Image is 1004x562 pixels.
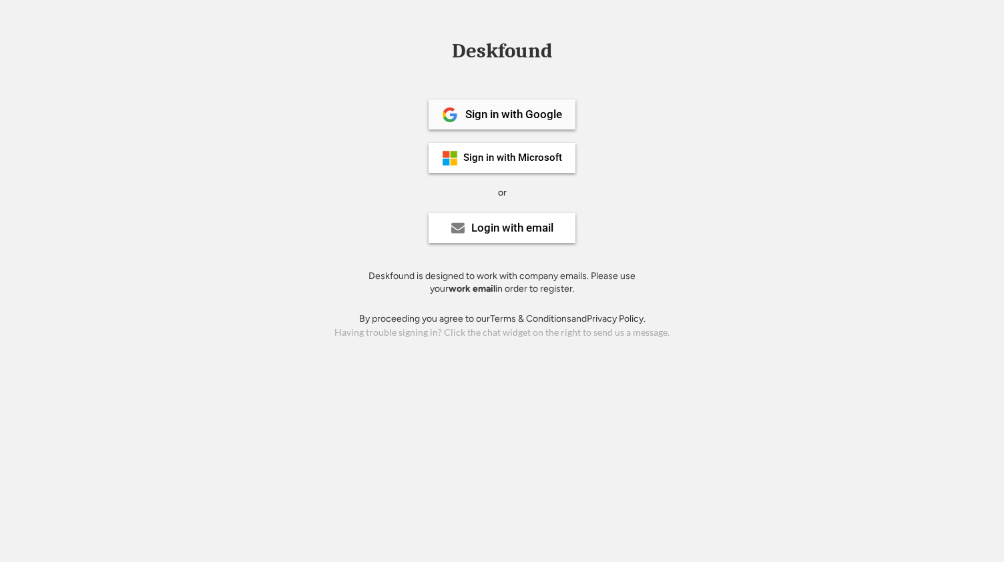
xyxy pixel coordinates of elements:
[445,41,559,61] div: Deskfound
[442,150,458,166] img: ms-symbollockup_mssymbol_19.png
[442,107,458,123] img: 1024px-Google__G__Logo.svg.png
[465,109,562,120] div: Sign in with Google
[498,186,507,200] div: or
[587,313,646,324] a: Privacy Policy.
[471,222,553,234] div: Login with email
[359,312,646,326] div: By proceeding you agree to our and
[352,270,652,296] div: Deskfound is designed to work with company emails. Please use your in order to register.
[490,313,571,324] a: Terms & Conditions
[449,283,495,294] strong: work email
[463,153,562,163] div: Sign in with Microsoft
